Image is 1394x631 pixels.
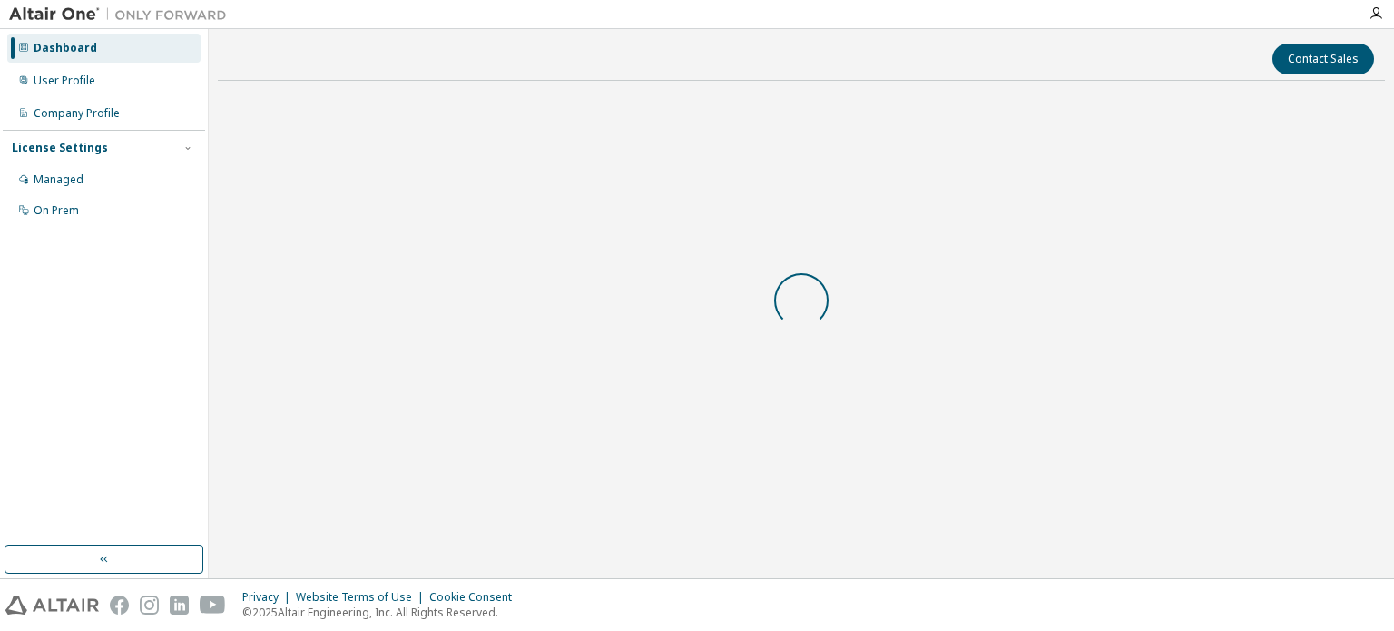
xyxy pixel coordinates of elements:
[242,605,523,620] p: © 2025 Altair Engineering, Inc. All Rights Reserved.
[34,173,83,187] div: Managed
[34,41,97,55] div: Dashboard
[110,596,129,615] img: facebook.svg
[242,590,296,605] div: Privacy
[12,141,108,155] div: License Settings
[296,590,429,605] div: Website Terms of Use
[140,596,159,615] img: instagram.svg
[5,596,99,615] img: altair_logo.svg
[200,596,226,615] img: youtube.svg
[429,590,523,605] div: Cookie Consent
[34,106,120,121] div: Company Profile
[34,74,95,88] div: User Profile
[34,203,79,218] div: On Prem
[1272,44,1374,74] button: Contact Sales
[170,596,189,615] img: linkedin.svg
[9,5,236,24] img: Altair One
